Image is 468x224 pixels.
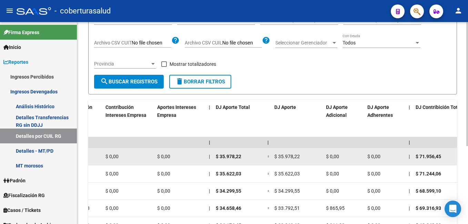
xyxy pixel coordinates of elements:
[3,177,26,184] span: Padrón
[209,104,210,110] span: |
[216,104,250,110] span: DJ Aporte Total
[105,188,119,194] span: $ 0,00
[209,205,210,211] span: |
[222,40,262,46] input: Archivo CSV CUIL
[154,100,206,138] datatable-header-cell: Aportes Intereses Empresa
[267,205,270,211] span: =
[262,36,270,44] mat-icon: help
[216,205,241,211] span: $ 34.658,46
[206,100,213,138] datatable-header-cell: |
[416,154,441,159] span: $ 71.956,45
[416,171,441,176] span: $ 71.244,06
[416,104,462,110] span: DJ Contribición Total
[157,188,170,194] span: $ 0,00
[365,100,406,138] datatable-header-cell: DJ Aporte Adherentes
[416,205,441,211] span: $ 69.316,93
[272,100,323,138] datatable-header-cell: DJ Aporte
[326,188,339,194] span: $ 0,00
[6,7,14,15] mat-icon: menu
[326,104,348,118] span: DJ Aporte Adicional
[213,100,265,138] datatable-header-cell: DJ Aporte Total
[3,43,21,51] span: Inicio
[105,104,146,118] span: Contribución Intereses Empresa
[157,171,170,176] span: $ 0,00
[274,171,300,176] span: $ 35.622,03
[105,154,119,159] span: $ 0,00
[94,75,164,89] button: Buscar Registros
[216,188,241,194] span: $ 34.299,55
[367,154,380,159] span: $ 0,00
[409,171,410,176] span: |
[105,171,119,176] span: $ 0,00
[100,77,109,85] mat-icon: search
[3,29,39,36] span: Firma Express
[275,40,331,46] span: Seleccionar Gerenciador
[209,171,210,176] span: |
[267,171,270,176] span: =
[94,40,132,45] span: Archivo CSV CUIT
[416,188,441,194] span: $ 68.599,10
[367,205,380,211] span: $ 0,00
[409,205,410,211] span: |
[209,154,210,159] span: |
[323,100,365,138] datatable-header-cell: DJ Aporte Adicional
[267,188,270,194] span: =
[367,104,393,118] span: DJ Aporte Adherentes
[406,100,413,138] datatable-header-cell: |
[94,61,150,67] span: Provincia
[105,205,119,211] span: $ 0,00
[132,40,171,46] input: Archivo CSV CUIT
[274,188,300,194] span: $ 34.299,55
[170,60,216,68] span: Mostrar totalizadores
[209,140,210,145] span: |
[409,154,410,159] span: |
[157,104,196,118] span: Aportes Intereses Empresa
[454,7,462,15] mat-icon: person
[267,154,270,159] span: =
[209,188,210,194] span: |
[367,188,380,194] span: $ 0,00
[274,104,296,110] span: DJ Aporte
[326,205,345,211] span: $ 865,95
[367,171,380,176] span: $ 0,00
[103,100,154,138] datatable-header-cell: Contribución Intereses Empresa
[409,104,410,110] span: |
[343,40,356,45] span: Todos
[267,140,269,145] span: |
[171,36,180,44] mat-icon: help
[409,188,410,194] span: |
[100,79,157,85] span: Buscar Registros
[185,40,222,45] span: Archivo CSV CUIL
[274,154,300,159] span: $ 35.978,22
[54,3,111,19] span: - coberturasalud
[326,171,339,176] span: $ 0,00
[216,154,241,159] span: $ 35.978,22
[3,192,45,199] span: Fiscalización RG
[175,79,225,85] span: Borrar Filtros
[413,100,465,138] datatable-header-cell: DJ Contribición Total
[3,206,41,214] span: Casos / Tickets
[326,154,339,159] span: $ 0,00
[445,201,461,217] div: Open Intercom Messenger
[157,154,170,159] span: $ 0,00
[274,205,300,211] span: $ 33.792,51
[169,75,231,89] button: Borrar Filtros
[157,205,170,211] span: $ 0,00
[409,140,410,145] span: |
[216,171,241,176] span: $ 35.622,03
[3,58,28,66] span: Reportes
[175,77,184,85] mat-icon: delete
